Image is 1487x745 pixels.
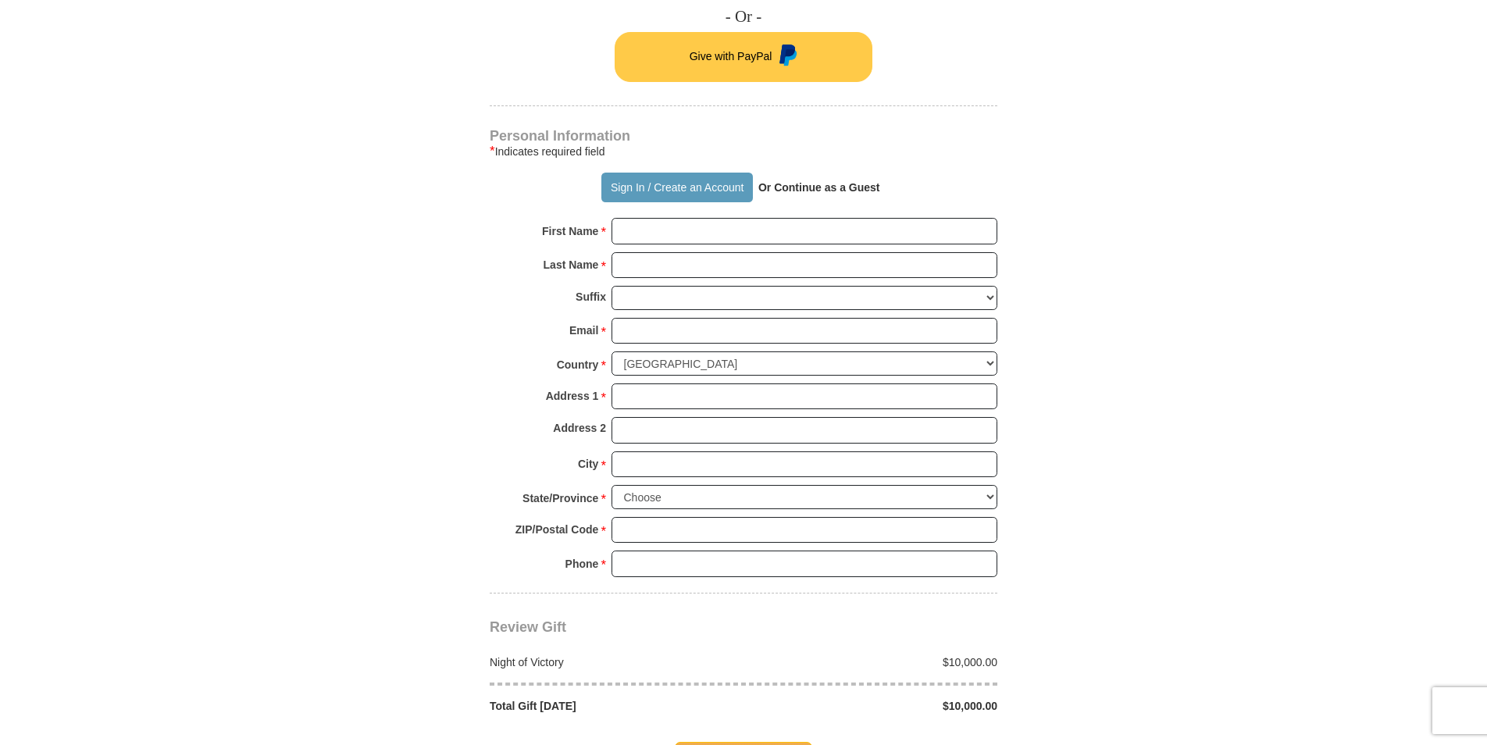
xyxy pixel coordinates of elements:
span: Review Gift [490,619,566,635]
button: Sign In / Create an Account [601,173,752,202]
div: $10,000.00 [743,698,1006,714]
div: $10,000.00 [743,654,1006,670]
strong: First Name [542,220,598,242]
strong: ZIP/Postal Code [515,519,599,540]
strong: Address 2 [553,417,606,439]
strong: Phone [565,553,599,575]
span: Give with PayPal [690,50,772,62]
h4: Personal Information [490,130,997,142]
strong: City [578,453,598,475]
strong: Country [557,354,599,376]
strong: Last Name [544,254,599,276]
strong: Or Continue as a Guest [758,181,880,194]
div: Night of Victory [482,654,744,670]
button: Give with PayPal [615,32,872,82]
strong: Email [569,319,598,341]
h4: - Or - [490,7,997,27]
div: Indicates required field [490,142,997,161]
strong: State/Province [522,487,598,509]
img: paypal [775,45,797,70]
strong: Suffix [576,286,606,308]
strong: Address 1 [546,385,599,407]
div: Total Gift [DATE] [482,698,744,714]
